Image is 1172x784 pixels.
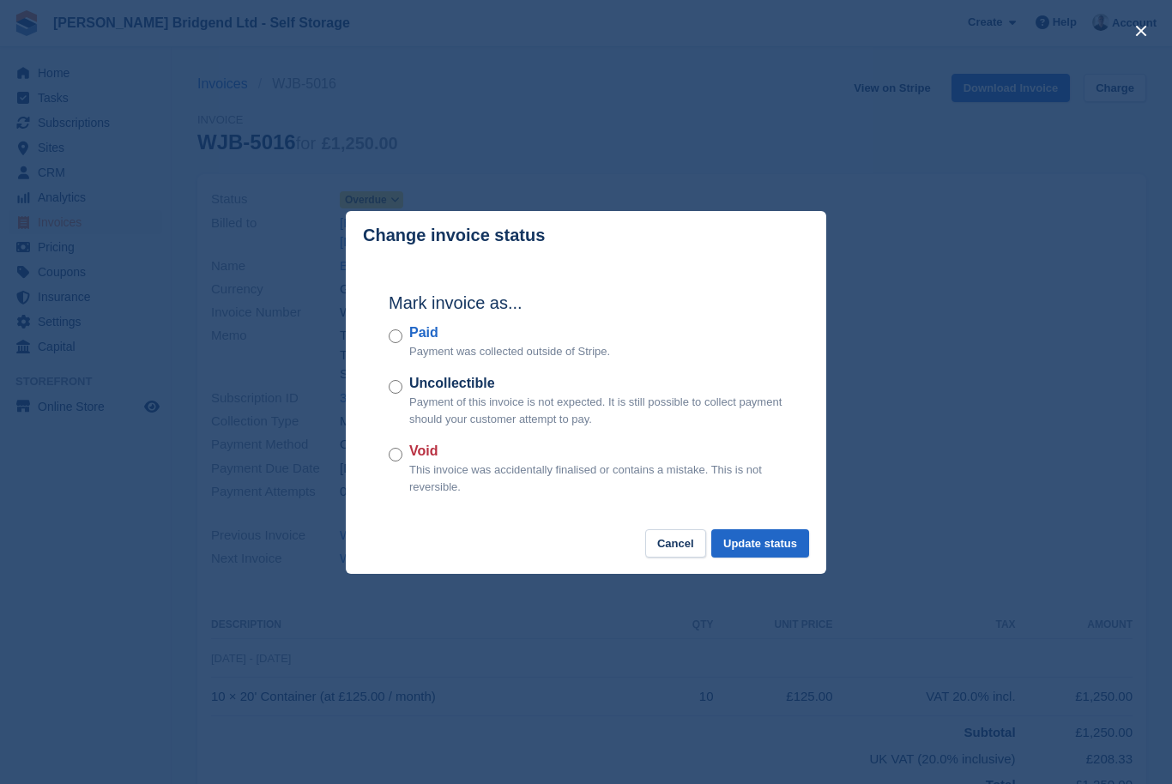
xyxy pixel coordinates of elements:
label: Paid [409,323,610,343]
p: This invoice was accidentally finalised or contains a mistake. This is not reversible. [409,461,783,495]
button: Update status [711,529,809,558]
p: Payment was collected outside of Stripe. [409,343,610,360]
button: Cancel [645,529,706,558]
p: Change invoice status [363,226,545,245]
p: Payment of this invoice is not expected. It is still possible to collect payment should your cust... [409,394,783,427]
label: Void [409,441,783,461]
button: close [1127,17,1155,45]
h2: Mark invoice as... [389,290,783,316]
label: Uncollectible [409,373,783,394]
